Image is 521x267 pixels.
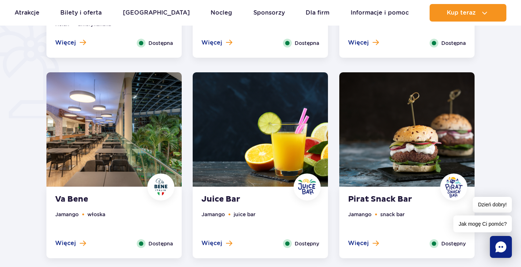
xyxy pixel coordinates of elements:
[473,197,512,213] span: Dzień dobry!
[201,194,290,205] strong: Juice Bar
[55,210,79,218] li: Jamango
[348,239,369,247] span: Więcej
[430,4,506,22] button: Kup teraz
[253,4,285,22] a: Sponsorzy
[201,239,222,247] span: Więcej
[380,210,405,218] li: snack bar
[306,4,329,22] a: Dla firm
[211,4,232,22] a: Nocleg
[55,194,144,205] strong: Va Bene
[295,39,319,47] span: Dostępna
[348,39,369,47] span: Więcej
[348,239,379,247] button: Więcej
[339,72,475,187] img: Pirat Snack Bar
[441,39,466,47] span: Dostępna
[55,39,76,47] span: Więcej
[123,4,190,22] a: [GEOGRAPHIC_DATA]
[453,215,512,232] span: Jak mogę Ci pomóc?
[348,194,437,205] strong: Pirat Snack Bar
[87,210,105,218] li: włoska
[351,4,409,22] a: Informacje i pomoc
[443,176,465,198] img: Pirat Snack Bar
[201,39,222,47] span: Więcej
[55,239,76,247] span: Więcej
[15,4,39,22] a: Atrakcje
[148,240,173,248] span: Dostępna
[295,240,319,248] span: Dostępny
[193,72,328,187] img: Juice Bar
[348,210,371,218] li: Jamango
[201,239,232,247] button: Więcej
[148,39,173,47] span: Dostępna
[150,176,172,198] img: Va Bene
[201,210,225,218] li: Jamango
[348,39,379,47] button: Więcej
[234,210,256,218] li: juice bar
[201,39,232,47] button: Więcej
[447,9,476,16] span: Kup teraz
[60,4,102,22] a: Bilety i oferta
[55,39,86,47] button: Więcej
[55,239,86,247] button: Więcej
[490,236,512,258] div: Chat
[296,176,318,198] img: Juice Bar
[46,72,182,187] img: Va Bene
[441,240,466,248] span: Dostępny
